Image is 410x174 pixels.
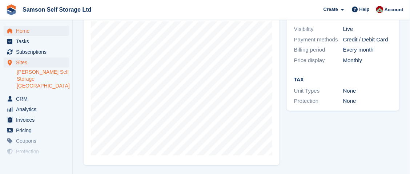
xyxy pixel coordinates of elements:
div: Visibility [294,25,343,33]
span: CRM [16,94,60,104]
div: Price display [294,56,343,65]
h2: Tax [294,77,392,83]
a: menu [4,104,69,114]
a: menu [4,157,69,167]
a: menu [4,26,69,36]
a: [PERSON_NAME] Self Storage [GEOGRAPHIC_DATA] [17,69,69,89]
div: Monthly [343,56,392,65]
span: Tasks [16,36,60,46]
div: Credit / Debit Card [343,36,392,44]
div: None [343,97,392,105]
div: Live [343,25,392,33]
span: Create [323,6,338,13]
span: Help [359,6,370,13]
a: menu [4,47,69,57]
span: Coupons [16,136,60,146]
div: None [343,87,392,95]
div: Every month [343,46,392,54]
a: menu [4,146,69,157]
span: Protection [16,146,60,157]
span: Settings [16,157,60,167]
a: menu [4,115,69,125]
span: Analytics [16,104,60,114]
div: Unit Types [294,87,343,95]
a: menu [4,136,69,146]
span: Pricing [16,125,60,135]
a: menu [4,36,69,46]
img: stora-icon-8386f47178a22dfd0bd8f6a31ec36ba5ce8667c1dd55bd0f319d3a0aa187defe.svg [6,4,17,15]
div: Billing period [294,46,343,54]
a: menu [4,57,69,68]
a: menu [4,94,69,104]
span: Invoices [16,115,60,125]
span: Home [16,26,60,36]
a: Samson Self Storage Ltd [20,4,94,16]
div: Protection [294,97,343,105]
span: Subscriptions [16,47,60,57]
span: Sites [16,57,60,68]
div: Payment methods [294,36,343,44]
img: Ian [376,6,383,13]
span: Account [385,6,403,13]
a: menu [4,125,69,135]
